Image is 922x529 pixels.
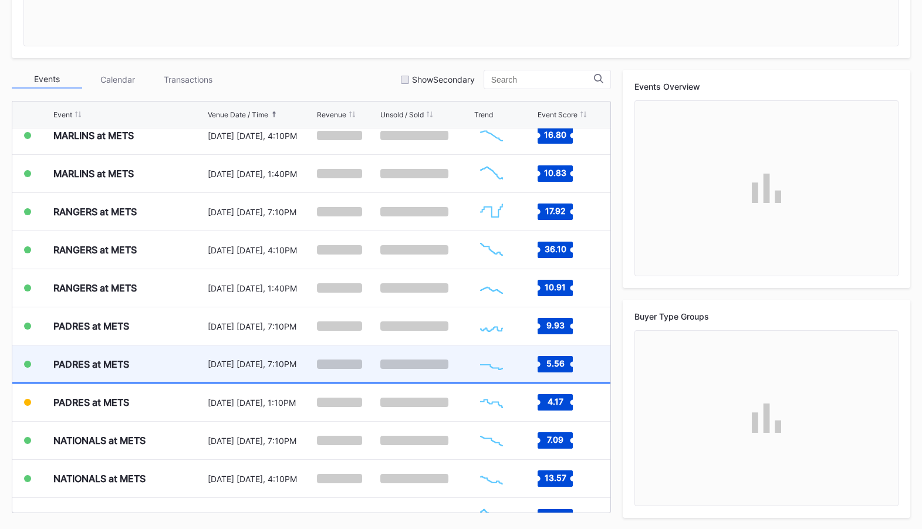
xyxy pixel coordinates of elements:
[474,159,509,188] svg: Chart title
[412,74,475,84] div: Show Secondary
[634,82,899,91] div: Events Overview
[474,464,509,493] svg: Chart title
[317,110,346,119] div: Revenue
[208,436,314,446] div: [DATE] [DATE], 7:10PM
[53,396,129,408] div: PADRES at METS
[544,130,566,140] text: 16.80
[544,168,566,178] text: 10.83
[548,396,563,406] text: 4.17
[12,70,82,89] div: Events
[547,435,563,445] text: 7.09
[546,358,565,368] text: 5.56
[474,121,509,150] svg: Chart title
[545,282,566,292] text: 10.91
[208,474,314,484] div: [DATE] [DATE], 4:10PM
[208,398,314,408] div: [DATE] [DATE], 1:10PM
[208,207,314,217] div: [DATE] [DATE], 7:10PM
[53,206,137,218] div: RANGERS at METS
[546,511,565,521] text: 8.38
[545,206,566,216] text: 17.92
[491,75,594,84] input: Search
[153,70,223,89] div: Transactions
[53,168,134,179] div: MARLINS at METS
[53,358,129,370] div: PADRES at METS
[474,350,509,379] svg: Chart title
[474,197,509,226] svg: Chart title
[53,473,146,484] div: NATIONALS at METS
[53,282,137,294] div: RANGERS at METS
[208,321,314,331] div: [DATE] [DATE], 7:10PM
[474,110,493,119] div: Trend
[474,311,509,341] svg: Chart title
[53,320,129,332] div: PADRES at METS
[545,473,566,483] text: 13.57
[53,110,72,119] div: Event
[380,110,424,119] div: Unsold / Sold
[538,110,577,119] div: Event Score
[546,320,565,330] text: 9.93
[208,283,314,293] div: [DATE] [DATE], 1:40PM
[474,235,509,264] svg: Chart title
[208,512,314,522] div: [DATE] [DATE], 1:40PM
[53,244,137,256] div: RANGERS at METS
[208,359,314,369] div: [DATE] [DATE], 7:10PM
[208,131,314,141] div: [DATE] [DATE], 4:10PM
[474,388,509,417] svg: Chart title
[208,245,314,255] div: [DATE] [DATE], 4:10PM
[474,273,509,303] svg: Chart title
[82,70,153,89] div: Calendar
[53,511,146,523] div: NATIONALS at METS
[53,435,146,446] div: NATIONALS at METS
[208,169,314,179] div: [DATE] [DATE], 1:40PM
[53,130,134,141] div: MARLINS at METS
[545,244,566,254] text: 36.10
[634,311,899,321] div: Buyer Type Groups
[474,426,509,455] svg: Chart title
[208,110,268,119] div: Venue Date / Time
